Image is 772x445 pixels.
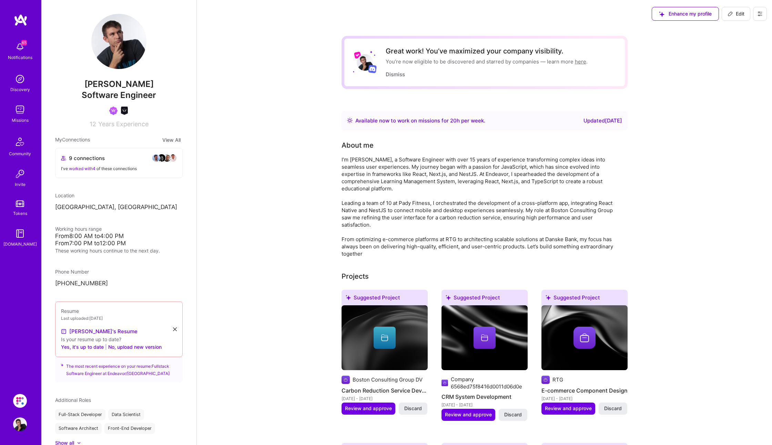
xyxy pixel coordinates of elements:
div: Suggested Project [441,290,528,308]
div: Full-Stack Developer [55,409,105,420]
span: Years Experience [98,120,149,128]
div: Company 6568ed75f8416d0011d06d0e [451,376,528,390]
div: Invite [15,181,26,188]
div: Updated [DATE] [583,117,622,125]
img: guide book [13,227,27,240]
div: Suggested Project [342,290,428,308]
img: User Avatar [357,54,373,71]
span: | [105,343,107,350]
span: Phone Number [55,269,89,275]
img: AI Course Graduate [120,107,129,115]
img: Invite [13,167,27,181]
img: Company logo [441,379,448,387]
img: Been on Mission [109,107,118,115]
p: [PHONE_NUMBER] [55,279,183,288]
div: Last uploaded: [DATE] [61,315,177,322]
i: icon Close [173,327,177,331]
i: icon SuggestedTeams [346,295,351,300]
div: Missions [12,117,29,124]
div: Projects [342,271,369,281]
button: Review and approve [541,403,595,414]
img: bell [13,40,27,54]
div: RTG [552,376,563,383]
div: From 8:00 AM to 4:00 PM [55,233,183,240]
button: No, upload new version [108,343,162,351]
div: [DATE] - [DATE] [342,395,428,402]
div: Discovery [10,86,30,93]
img: teamwork [13,103,27,117]
button: Review and approve [441,409,495,421]
button: Discard [399,403,427,414]
a: Evinced: AI-Agents Accessibility Solution [11,394,29,408]
div: Is your resume up to date? [61,336,177,343]
div: About me [342,140,374,150]
i: icon Collaborator [61,156,66,161]
span: Review and approve [445,411,492,418]
img: tokens [16,200,24,207]
span: Software Engineer [82,90,156,100]
i: icon SuggestedTeams [61,363,63,367]
h4: Carbon Reduction Service Development [342,386,428,395]
img: Evinced: AI-Agents Accessibility Solution [13,394,27,408]
button: Discard [599,403,627,414]
img: Community [12,133,28,150]
h4: CRM System Development [441,392,528,401]
a: User Avatar [11,417,29,431]
span: 9 connections [69,155,105,162]
span: 12 [90,120,96,128]
div: Notifications [8,54,32,61]
img: Company logo [573,327,596,349]
span: Enhance my profile [659,10,712,17]
button: Review and approve [342,403,395,414]
div: The most recent experience on your resume: Fullstack Software Engineer at Endeavor/[GEOGRAPHIC_DATA] [55,353,183,383]
p: [GEOGRAPHIC_DATA], [GEOGRAPHIC_DATA] [55,203,183,211]
img: avatar [163,154,171,162]
img: Company logo [541,376,550,384]
button: Discard [499,409,527,421]
div: Front-End Developer [104,423,155,434]
img: Company logo [342,376,350,384]
span: 65 [21,40,27,46]
button: Yes, it's up to date [61,343,104,351]
img: avatar [158,154,166,162]
span: Discard [404,405,422,412]
img: Lyft logo [354,51,361,59]
span: Review and approve [545,405,592,412]
img: discovery [13,72,27,86]
span: Discard [604,405,622,412]
button: Dismiss [386,71,405,78]
i: icon SuggestedTeams [659,11,664,17]
img: User Avatar [13,417,27,431]
img: avatar [152,154,160,162]
div: Boston Consulting Group DV [353,376,423,383]
div: From 7:00 PM to 12:00 PM [55,240,183,247]
div: Great work! You’ve maximized your company visibility. [386,47,588,55]
a: here [575,58,586,65]
div: Data Scientist [108,409,144,420]
button: 9 connectionsavataravataravataravatarI've worked with4 of these connections [55,148,183,178]
span: Review and approve [345,405,392,412]
div: You’re now eligible to be discovered and starred by companies — learn more . [386,58,588,65]
i: icon SuggestedTeams [546,295,551,300]
div: Suggested Project [541,290,628,308]
img: cover [342,305,428,370]
div: Community [9,150,31,157]
span: Edit [728,10,744,17]
img: User Avatar [91,14,146,69]
span: Working hours range [55,226,102,232]
button: View All [160,136,183,144]
span: 20 [450,117,457,124]
div: These working hours continue to the next day. [55,247,183,254]
button: Edit [722,7,750,21]
span: Additional Roles [55,397,91,403]
img: cover [541,305,628,370]
img: Resume [61,329,67,334]
a: [PERSON_NAME]'s Resume [61,327,138,336]
div: [DOMAIN_NAME] [3,240,37,248]
div: I've of these connections [61,165,177,172]
img: Availability [347,118,353,123]
div: [DATE] - [DATE] [441,401,528,408]
button: Enhance my profile [652,7,719,21]
img: avatar [169,154,177,162]
span: [PERSON_NAME] [55,79,183,89]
